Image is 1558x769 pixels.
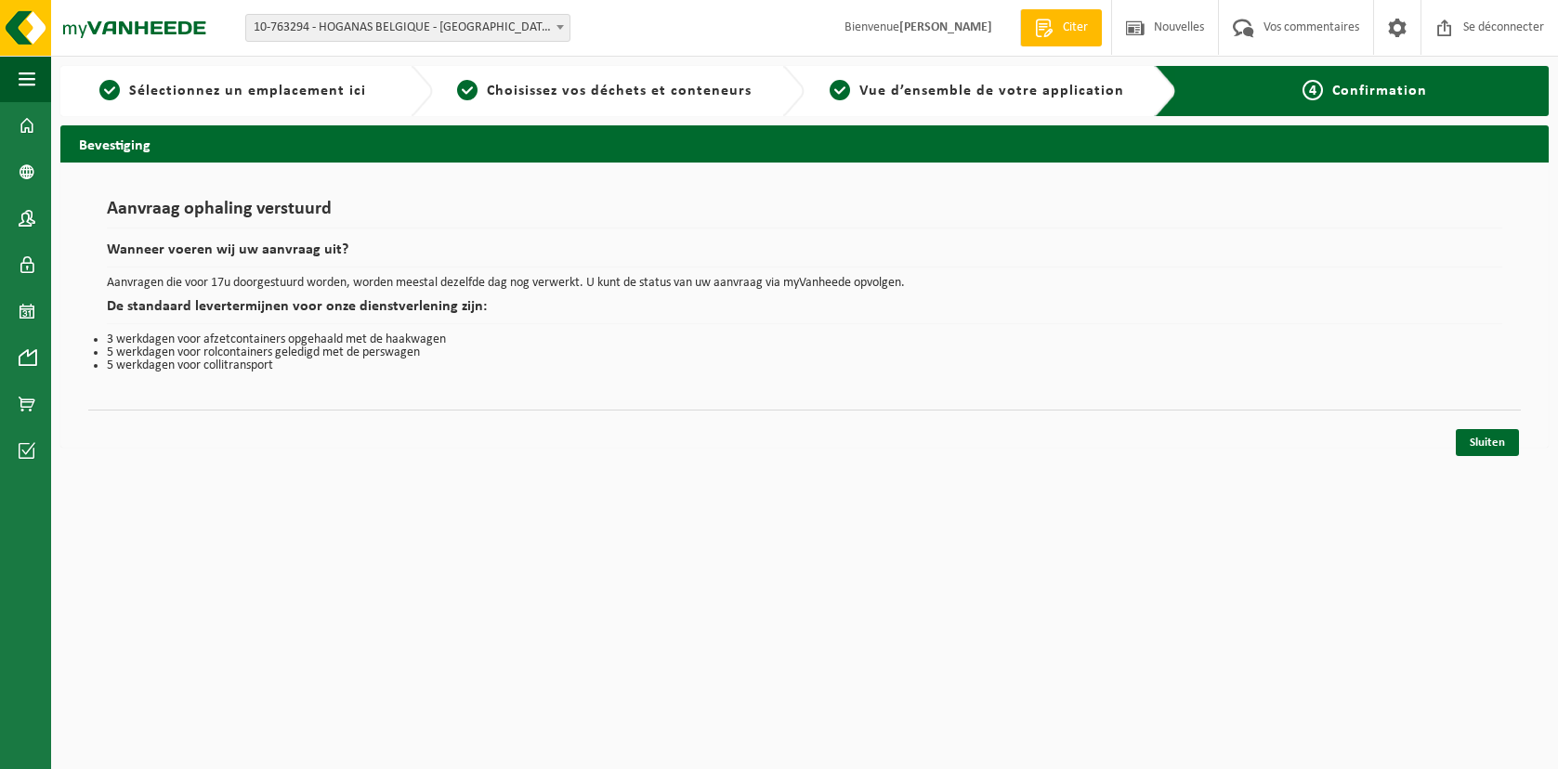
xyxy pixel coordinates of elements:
[107,200,1502,228] h1: Aanvraag ophaling verstuurd
[107,299,1502,324] h2: De standaard levertermijnen voor onze dienstverlening zijn:
[1332,84,1427,98] span: Confirmation
[246,15,570,41] span: 10-763294 - HOGANAS BELGIUM - ATH
[129,84,366,98] span: Sélectionnez un emplacement ici
[99,80,120,100] span: 1
[457,80,478,100] span: 2
[70,80,396,102] a: 1Sélectionnez un emplacement ici
[107,359,1502,372] li: 5 werkdagen voor collitransport
[814,80,1140,102] a: 3Vue d’ensemble de votre application
[107,346,1502,359] li: 5 werkdagen voor rolcontainers geledigd met de perswagen
[487,84,752,98] span: Choisissez vos déchets et conteneurs
[1058,19,1093,37] span: Citer
[442,80,768,102] a: 2Choisissez vos déchets et conteneurs
[844,20,992,34] font: Bienvenue
[245,14,570,42] span: 10-763294 - HOGANAS BELGIUM - ATH
[859,84,1124,98] span: Vue d’ensemble de votre application
[830,80,850,100] span: 3
[107,242,1502,267] h2: Wanneer voeren wij uw aanvraag uit?
[107,277,1502,290] p: Aanvragen die voor 17u doorgestuurd worden, worden meestal dezelfde dag nog verwerkt. U kunt de s...
[1020,9,1102,46] a: Citer
[107,333,1502,346] li: 3 werkdagen voor afzetcontainers opgehaald met de haakwagen
[60,125,1549,162] h2: Bevestiging
[1303,80,1323,100] span: 4
[899,20,992,34] strong: [PERSON_NAME]
[1456,429,1519,456] a: Sluiten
